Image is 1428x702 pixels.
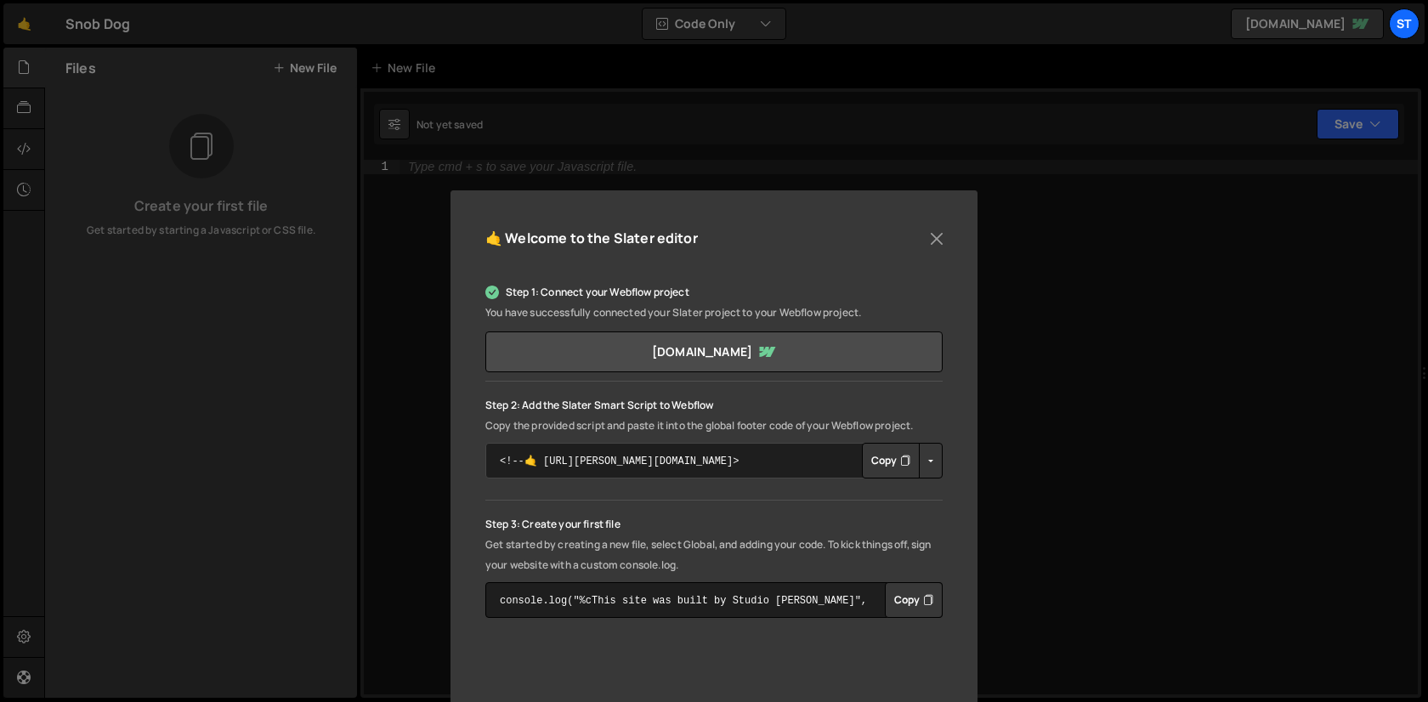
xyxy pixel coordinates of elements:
p: Step 1: Connect your Webflow project [485,282,943,303]
p: Step 3: Create your first file [485,514,943,535]
p: You have successfully connected your Slater project to your Webflow project. [485,303,943,323]
textarea: <!--🤙 [URL][PERSON_NAME][DOMAIN_NAME]> <script>document.addEventListener("DOMContentLoaded", func... [485,443,943,478]
div: Button group with nested dropdown [885,582,943,618]
p: Get started by creating a new file, select Global, and adding your code. To kick things off, sign... [485,535,943,575]
a: St [1389,8,1419,39]
p: Step 2: Add the Slater Smart Script to Webflow [485,395,943,416]
button: Close [924,226,949,252]
button: Copy [862,443,920,478]
h5: 🤙 Welcome to the Slater editor [485,225,698,252]
div: Button group with nested dropdown [862,443,943,478]
p: Copy the provided script and paste it into the global footer code of your Webflow project. [485,416,943,436]
textarea: console.log("%cThis site was built by Studio [PERSON_NAME]", "background:blue;color:#fff;padding:... [485,582,943,618]
a: [DOMAIN_NAME] [485,331,943,372]
button: Copy [885,582,943,618]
